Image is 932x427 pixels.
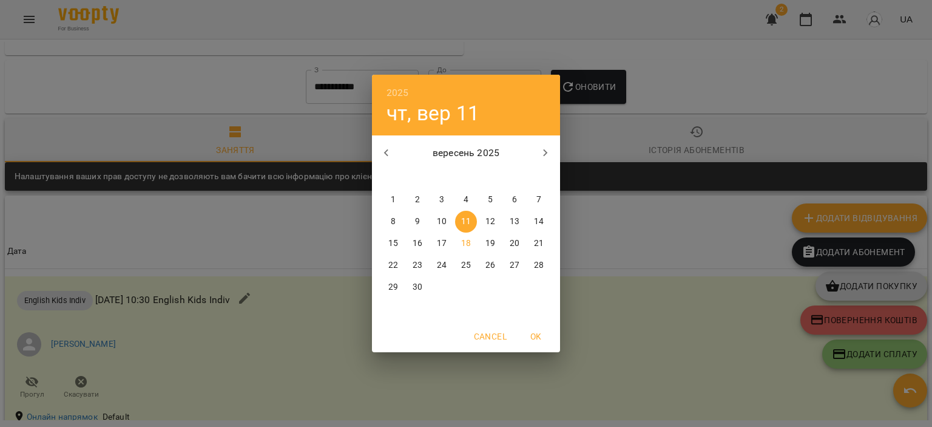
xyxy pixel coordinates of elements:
p: 9 [415,216,420,228]
button: 24 [431,254,453,276]
p: 19 [485,237,495,250]
p: 22 [388,259,398,272]
span: нд [528,171,550,183]
span: пн [382,171,404,183]
button: 4 [455,189,477,211]
button: 15 [382,233,404,254]
p: 15 [388,237,398,250]
button: 10 [431,211,453,233]
p: 16 [413,237,422,250]
button: 21 [528,233,550,254]
button: 27 [504,254,525,276]
p: вересень 2025 [401,146,532,160]
p: 24 [437,259,447,272]
p: 17 [437,237,447,250]
button: 17 [431,233,453,254]
p: 28 [534,259,544,272]
p: 2 [415,194,420,206]
p: 12 [485,216,495,228]
button: 2 [407,189,428,211]
button: 30 [407,276,428,298]
button: 26 [479,254,501,276]
span: пт [479,171,501,183]
button: 20 [504,233,525,254]
button: 1 [382,189,404,211]
button: Cancel [469,326,512,347]
button: 13 [504,211,525,233]
button: 22 [382,254,404,276]
p: 1 [391,194,396,206]
button: 8 [382,211,404,233]
button: 11 [455,211,477,233]
p: 7 [536,194,541,206]
span: чт [455,171,477,183]
p: 14 [534,216,544,228]
button: 28 [528,254,550,276]
button: 25 [455,254,477,276]
span: Cancel [474,329,507,344]
p: 4 [464,194,468,206]
button: 23 [407,254,428,276]
button: 29 [382,276,404,298]
button: 12 [479,211,501,233]
button: 19 [479,233,501,254]
span: сб [504,171,525,183]
p: 5 [488,194,493,206]
p: 27 [510,259,519,272]
p: 8 [391,216,396,228]
p: 3 [439,194,444,206]
button: 14 [528,211,550,233]
p: 11 [461,216,471,228]
button: 7 [528,189,550,211]
button: 6 [504,189,525,211]
p: 10 [437,216,447,228]
button: 16 [407,233,428,254]
p: 21 [534,237,544,250]
button: 18 [455,233,477,254]
p: 30 [413,281,422,293]
button: OK [516,326,555,347]
p: 6 [512,194,517,206]
p: 20 [510,237,519,250]
span: ср [431,171,453,183]
span: OK [521,329,550,344]
span: вт [407,171,428,183]
p: 26 [485,259,495,272]
p: 29 [388,281,398,293]
button: 2025 [387,84,409,101]
button: 9 [407,211,428,233]
button: 3 [431,189,453,211]
button: чт, вер 11 [387,101,479,126]
p: 25 [461,259,471,272]
p: 23 [413,259,422,272]
button: 5 [479,189,501,211]
p: 13 [510,216,519,228]
p: 18 [461,237,471,250]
